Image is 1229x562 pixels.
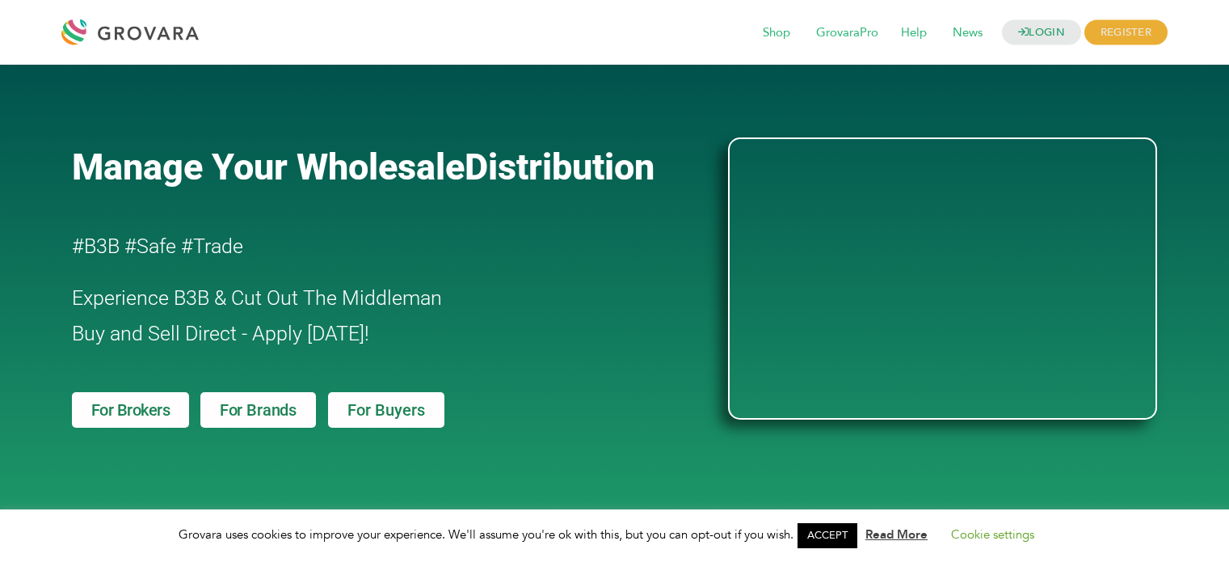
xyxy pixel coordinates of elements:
a: For Brokers [72,392,190,428]
a: For Buyers [328,392,444,428]
a: News [941,24,994,42]
span: Manage Your Wholesale [72,146,465,188]
a: Manage Your WholesaleDistribution [72,146,702,188]
span: REGISTER [1084,20,1168,45]
a: For Brands [200,392,316,428]
h2: #B3B #Safe #Trade [72,229,636,264]
a: Shop [751,24,802,42]
a: LOGIN [1002,20,1081,45]
span: Buy and Sell Direct - Apply [DATE]! [72,322,369,345]
span: Shop [751,18,802,49]
span: For Brokers [91,402,170,418]
span: For Buyers [347,402,425,418]
a: Cookie settings [951,526,1034,543]
span: Experience B3B & Cut Out The Middleman [72,286,442,310]
a: Help [890,24,938,42]
span: GrovaraPro [805,18,890,49]
span: Distribution [465,146,654,188]
a: Read More [865,526,928,543]
a: GrovaraPro [805,24,890,42]
a: ACCEPT [798,523,857,548]
span: For Brands [220,402,297,418]
span: Grovara uses cookies to improve your experience. We'll assume you're ok with this, but you can op... [179,526,1050,543]
span: News [941,18,994,49]
span: Help [890,18,938,49]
